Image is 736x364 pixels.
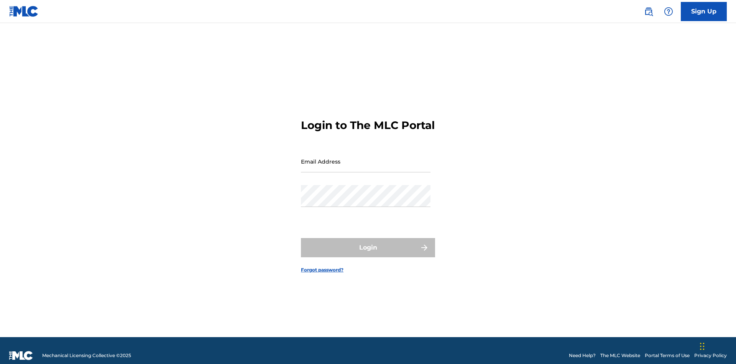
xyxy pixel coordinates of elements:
img: search [644,7,653,16]
a: Public Search [641,4,656,19]
h3: Login to The MLC Portal [301,119,435,132]
a: The MLC Website [600,352,640,359]
img: MLC Logo [9,6,39,17]
div: Help [661,4,676,19]
a: Forgot password? [301,266,343,273]
iframe: Chat Widget [698,327,736,364]
a: Need Help? [569,352,596,359]
a: Privacy Policy [694,352,727,359]
a: Sign Up [681,2,727,21]
img: logo [9,351,33,360]
a: Portal Terms of Use [645,352,690,359]
img: help [664,7,673,16]
div: Drag [700,335,705,358]
span: Mechanical Licensing Collective © 2025 [42,352,131,359]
